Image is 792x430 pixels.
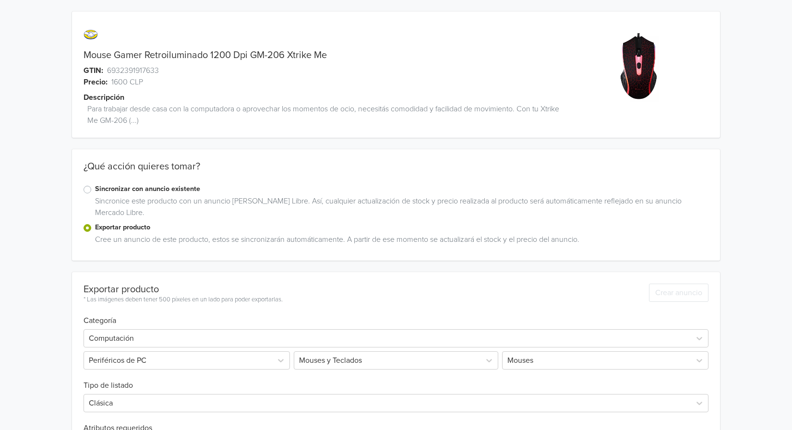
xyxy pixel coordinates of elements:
label: Exportar producto [95,222,708,233]
label: Sincronizar con anuncio existente [95,184,708,194]
img: product_image [603,31,675,103]
h6: Categoría [84,305,708,325]
span: 6932391917633 [107,65,159,76]
span: 1600 CLP [111,76,143,88]
div: Sincronice este producto con un anuncio [PERSON_NAME] Libre. Así, cualquier actualización de stoc... [91,195,708,222]
div: Cree un anuncio de este producto, estos se sincronizarán automáticamente. A partir de ese momento... [91,234,708,249]
span: GTIN: [84,65,103,76]
span: Para trabajar desde casa con la computadora o aprovechar los momentos de ocio, necesitás comodida... [87,103,570,126]
div: Exportar producto [84,284,283,295]
div: * Las imágenes deben tener 500 píxeles en un lado para poder exportarlas. [84,295,283,305]
div: ¿Qué acción quieres tomar? [72,161,720,184]
button: Crear anuncio [649,284,708,302]
span: Precio: [84,76,108,88]
a: Mouse Gamer Retroiluminado 1200 Dpi GM-206 Xtrike Me [84,49,327,61]
span: Descripción [84,92,124,103]
h6: Tipo de listado [84,370,708,390]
